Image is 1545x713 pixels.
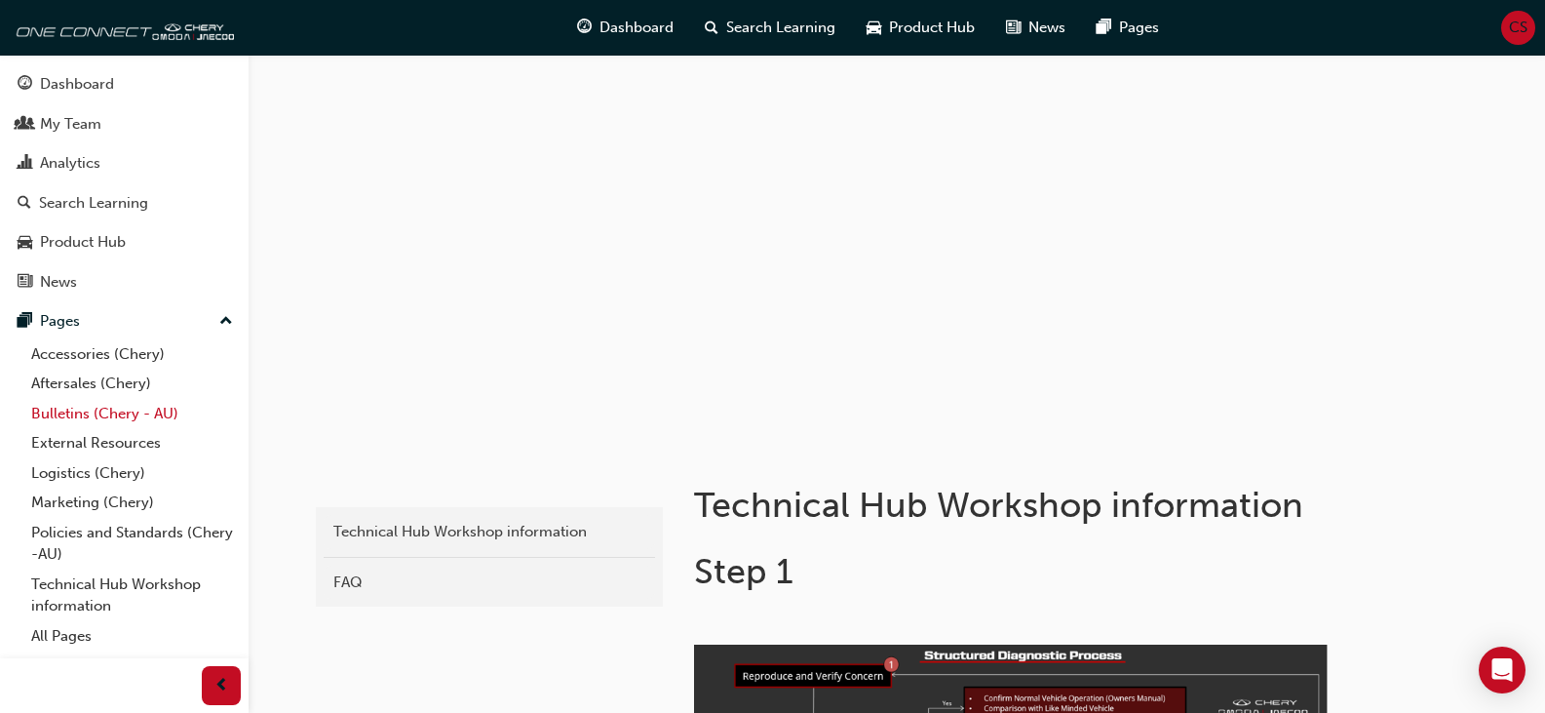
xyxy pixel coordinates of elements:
div: News [40,271,77,294]
div: Open Intercom Messenger [1479,647,1526,693]
a: Marketing (Chery) [23,488,241,518]
span: pages-icon [1097,16,1111,40]
a: Technical Hub Workshop information [324,515,655,549]
a: News [8,264,241,300]
a: Aftersales (Chery) [23,369,241,399]
a: guage-iconDashboard [561,8,689,48]
span: CS [1509,17,1527,39]
span: pages-icon [18,313,32,331]
a: Accessories (Chery) [23,339,241,370]
div: Pages [40,310,80,333]
a: Analytics [8,145,241,181]
span: people-icon [18,116,32,134]
span: Search Learning [726,17,835,39]
div: Analytics [40,152,100,175]
h1: Technical Hub Workshop information [694,484,1333,527]
span: car-icon [18,234,32,252]
span: news-icon [1006,16,1021,40]
a: Policies and Standards (Chery -AU) [23,518,241,570]
a: All Pages [23,621,241,652]
span: guage-icon [18,76,32,94]
span: car-icon [867,16,881,40]
span: Step 1 [694,550,793,592]
span: Dashboard [599,17,674,39]
span: prev-icon [214,674,229,698]
a: Technical Hub Workshop information [23,570,241,621]
div: Technical Hub Workshop information [333,521,645,543]
a: car-iconProduct Hub [851,8,990,48]
span: up-icon [219,309,233,335]
a: Bulletins (Chery - AU) [23,399,241,429]
a: pages-iconPages [1081,8,1175,48]
a: External Resources [23,428,241,458]
div: My Team [40,113,101,136]
button: Pages [8,303,241,339]
a: Dashboard [8,66,241,102]
button: CS [1501,11,1535,45]
a: Search Learning [8,185,241,221]
a: search-iconSearch Learning [689,8,851,48]
a: My Team [8,106,241,142]
span: news-icon [18,274,32,292]
div: Search Learning [39,192,148,215]
a: Product Hub [8,224,241,260]
button: DashboardMy TeamAnalyticsSearch LearningProduct HubNews [8,62,241,303]
div: Product Hub [40,231,126,254]
span: Product Hub [889,17,975,39]
span: search-icon [705,16,718,40]
span: Pages [1119,17,1159,39]
span: guage-icon [577,16,592,40]
a: FAQ [324,566,655,600]
a: Logistics (Chery) [23,458,241,489]
img: oneconnect [10,8,234,47]
div: FAQ [333,572,645,594]
span: News [1028,17,1065,39]
a: news-iconNews [990,8,1081,48]
span: chart-icon [18,155,32,173]
span: search-icon [18,195,31,213]
div: Dashboard [40,73,114,96]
